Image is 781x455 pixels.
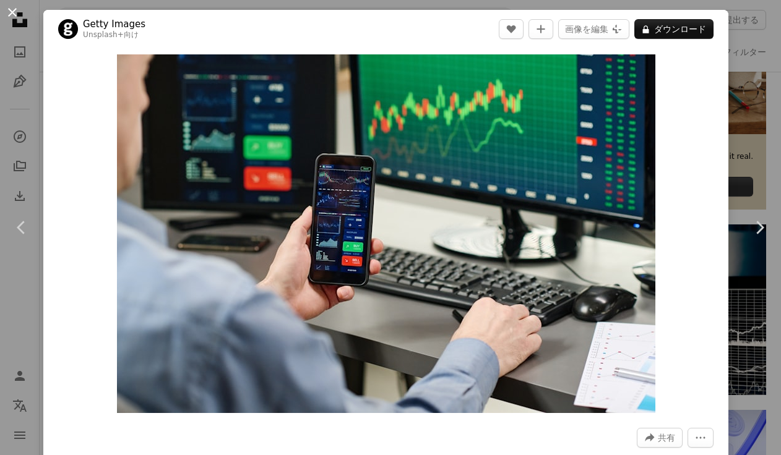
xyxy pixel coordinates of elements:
[83,30,124,39] a: Unsplash+
[637,428,683,448] button: このビジュアルを共有する
[738,168,781,287] a: 次へ
[83,18,145,30] a: Getty Images
[83,30,145,40] div: 向け
[558,19,629,39] button: 画像を編集
[117,54,655,413] button: この画像でズームインする
[688,428,714,448] button: その他のアクション
[529,19,553,39] button: コレクションに追加する
[658,428,675,447] span: 共有
[634,19,714,39] button: ダウンロード
[58,19,78,39] img: Getty Imagesのプロフィールを見る
[499,19,524,39] button: いいね！
[117,54,655,413] img: 株式取引業界で働く投資スペシャリストがスマートフォンで通貨のチャートやグラフを見ている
